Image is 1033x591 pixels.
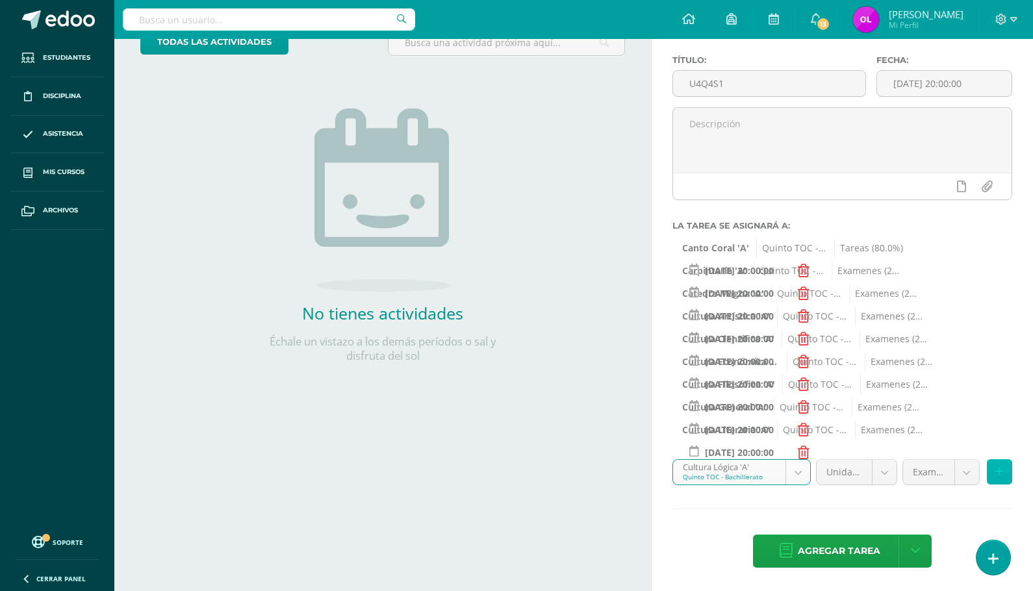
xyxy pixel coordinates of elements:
label: Título: [672,55,866,65]
input: Busca un usuario... [123,8,415,31]
span: Asistencia [43,129,83,139]
span: [PERSON_NAME] [889,8,963,21]
span: Examenes (20.0%) [855,307,926,326]
span: Quinto TOC - Bachillerato [774,397,845,417]
label: La tarea se asignará a: [672,221,1012,231]
img: no_activities.png [314,108,451,292]
span: 13 [816,17,830,31]
div: Quinto TOC - Bachillerato [683,472,776,481]
h2: No tienes actividades [253,302,513,324]
span: Disciplina [43,91,81,101]
span: Tareas (80.0%) [834,238,903,258]
input: Título [673,71,865,96]
a: Mis cursos [10,153,104,192]
span: Quinto TOC - Bachillerato [756,238,827,258]
a: Asistencia [10,116,104,154]
a: Archivos [10,192,104,230]
span: Examenes (20.0%) [855,420,926,440]
span: Examenes (20.0%) [852,397,923,417]
span: Examenes (20.0%) [849,284,920,303]
span: Quinto TOC - Bachillerato [782,375,853,394]
span: Examenes (20.0%) [832,261,902,281]
span: Agregar tarea [798,535,880,567]
img: 38449998a24b07b3cdf40e4da759c3bf.png [853,6,879,32]
span: Examenes (20.0%) [865,352,936,371]
a: Estudiantes [10,39,104,77]
span: Unidad 4 [826,460,862,484]
a: Soporte [16,533,99,550]
span: Canto Coral 'A' [682,238,749,258]
span: Quinto TOC - Bachillerato [782,329,852,349]
input: Fecha de entrega [877,71,1012,96]
span: Cerrar panel [36,574,86,583]
a: Disciplina [10,77,104,116]
span: Quinto TOC - Bachillerato [777,420,848,440]
a: Unidad 4 [817,460,897,484]
span: Soporte [53,538,83,547]
label: Fecha: [876,55,1012,65]
span: Mi Perfil [889,19,963,31]
p: Échale un vistazo a los demás períodos o sal y disfruta del sol [253,334,513,363]
span: Quinto TOC - Bachillerato [777,307,848,326]
span: Estudiantes [43,53,90,63]
a: Examenes (20.0%) [903,460,979,484]
span: Mis cursos [43,167,84,177]
span: Examenes (20.0%) [860,375,931,394]
span: Examenes (20.0%) [860,329,930,349]
input: Busca una actividad próxima aquí... [389,30,624,55]
span: Examenes (20.0%) [913,460,945,484]
a: todas las Actividades [140,29,288,55]
div: Cultura Lógica 'A' [683,460,776,472]
span: Archivos [43,205,78,216]
span: Quinto TOC - Bachillerato [787,352,858,371]
span: Quinto TOC - Bachillerato [771,284,842,303]
a: Cultura Lógica 'A'Quinto TOC - Bachillerato [673,460,810,484]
